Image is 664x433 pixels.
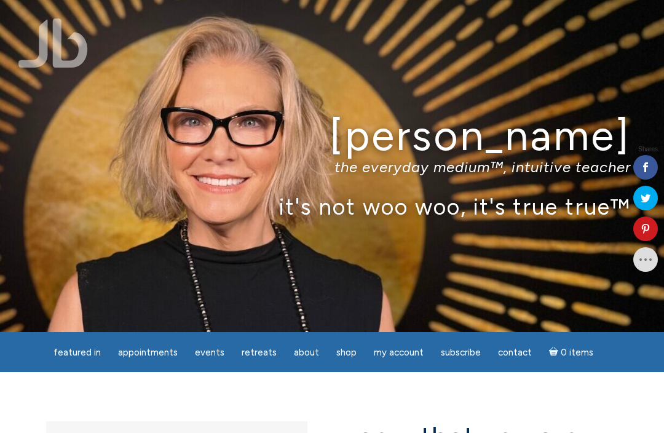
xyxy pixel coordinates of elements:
span: About [294,347,319,358]
a: Cart0 items [542,340,601,365]
i: Cart [549,347,561,358]
span: Subscribe [441,347,481,358]
h1: [PERSON_NAME] [33,113,631,159]
a: Events [188,341,232,365]
span: Contact [498,347,532,358]
a: About [287,341,326,365]
a: My Account [366,341,431,365]
a: Shop [329,341,364,365]
a: Appointments [111,341,185,365]
a: featured in [46,341,108,365]
a: Contact [491,341,539,365]
span: Events [195,347,224,358]
span: My Account [374,347,424,358]
img: Jamie Butler. The Everyday Medium [18,18,88,68]
span: Appointments [118,347,178,358]
span: Shares [638,146,658,153]
span: Retreats [242,347,277,358]
a: Retreats [234,341,284,365]
p: the everyday medium™, intuitive teacher [33,158,631,176]
span: 0 items [561,348,593,357]
span: featured in [53,347,101,358]
a: Subscribe [433,341,488,365]
p: it's not woo woo, it's true true™ [33,193,631,220]
span: Shop [336,347,357,358]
